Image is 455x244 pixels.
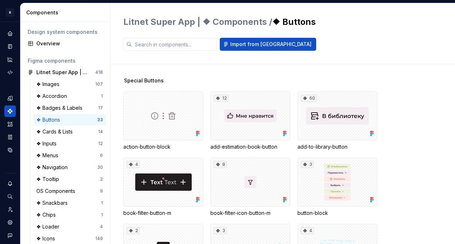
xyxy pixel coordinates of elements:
div: ❖ Snackbars [36,199,70,207]
a: ❖ Snackbars1 [33,197,106,209]
a: OS Components9 [33,185,106,197]
span: Litnet Super App | ❖ Components / [123,17,272,27]
div: 4 [301,227,314,234]
button: Search ⌘K [4,191,16,202]
div: 3 [214,227,227,234]
div: 1 [101,93,103,99]
a: ❖ Badges & Labels17 [33,102,106,114]
div: 8 [214,161,227,168]
button: Import from [GEOGRAPHIC_DATA] [220,38,316,51]
div: book-filter-icon-button-m [210,209,290,217]
div: 12add-estimation-book-button [210,91,290,150]
a: ❖ Accordion1 [33,90,106,102]
a: ❖ Images107 [33,78,106,90]
div: 14 [98,129,103,135]
div: ❖ Cards & Lists [36,128,76,135]
div: book-filter-button-m [123,209,203,217]
a: Home [4,28,16,39]
a: ❖ Tooltip2 [33,173,106,185]
div: ❖ Tooltip [36,176,62,183]
div: ❖ Inputs [36,140,59,147]
div: Design system components [28,28,103,36]
button: K [1,5,19,20]
div: action-button-block [123,91,203,150]
div: 6 [100,153,103,158]
div: Overview [36,40,103,47]
div: Settings [4,217,16,228]
div: ❖ Buttons [36,116,63,123]
a: Design tokens [4,92,16,104]
a: Documentation [4,41,16,52]
div: Litnet Super App | ❖ Components [36,69,90,76]
a: ❖ Menus6 [33,150,106,161]
button: Contact support [4,230,16,241]
a: Storybook stories [4,131,16,143]
div: Figma components [28,57,103,64]
div: ❖ Navigation [36,164,70,171]
div: ❖ Images [36,81,62,88]
a: ❖ Navigation30 [33,162,106,173]
a: ❖ Inputs12 [33,138,106,149]
a: ❖ Cards & Lists14 [33,126,106,137]
a: Components [4,105,16,117]
a: Assets [4,118,16,130]
div: 9 [100,188,103,194]
div: ❖ Chips [36,211,59,218]
a: ❖ Chips1 [33,209,106,221]
span: Import from [GEOGRAPHIC_DATA] [230,41,311,48]
div: 60 [301,95,317,102]
div: 1 [101,212,103,218]
input: Search in components... [132,38,217,51]
div: 3button-block [297,158,377,217]
div: ❖ Accordion [36,92,70,100]
a: Data sources [4,144,16,156]
div: Components [26,9,107,16]
div: add-estimation-book-button [210,143,290,150]
div: 107 [95,81,103,87]
div: add-to-library-button [297,143,377,150]
a: Code automation [4,67,16,78]
a: ❖ Buttons33 [33,114,106,126]
div: 8book-filter-icon-button-m [210,158,290,217]
div: 3 [301,161,314,168]
a: Invite team [4,204,16,215]
div: 12 [98,141,103,146]
div: ❖ Loader [36,223,62,230]
div: button-block [297,209,377,217]
div: 33 [97,117,103,123]
div: 418 [95,69,103,75]
div: 2 [100,176,103,182]
div: ❖ Badges & Labels [36,104,85,112]
div: 2 [127,227,140,234]
div: 4 [127,161,140,168]
a: ❖ Loader4 [33,221,106,232]
div: ❖ Icons [36,235,58,242]
div: 30 [97,164,103,170]
button: Notifications [4,178,16,189]
h2: ❖ Buttons [123,16,316,28]
a: Analytics [4,54,16,65]
div: ❖ Menus [36,152,61,159]
div: 4book-filter-button-m [123,158,203,217]
div: 1 [101,200,103,206]
div: 17 [98,105,103,111]
a: Litnet Super App | ❖ Components418 [25,67,106,78]
div: 4 [100,224,103,230]
span: Special Buttons [124,77,164,84]
div: action-button-block [123,143,203,150]
div: 60add-to-library-button [297,91,377,150]
div: 12 [214,95,228,102]
div: K [6,8,14,17]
